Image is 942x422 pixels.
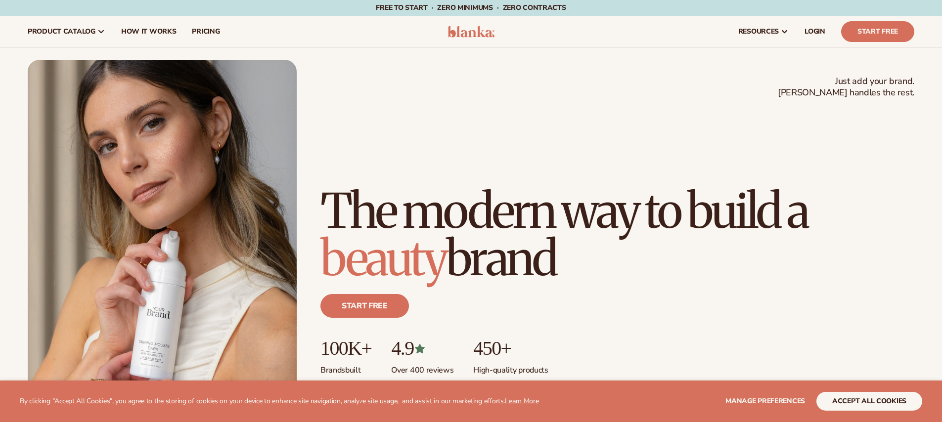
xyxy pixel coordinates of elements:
p: High-quality products [473,359,548,376]
a: product catalog [20,16,113,47]
span: Just add your brand. [PERSON_NAME] handles the rest. [778,76,914,99]
button: accept all cookies [816,392,922,411]
button: Manage preferences [725,392,805,411]
p: Brands built [320,359,371,376]
a: Start free [320,294,409,318]
a: LOGIN [797,16,833,47]
a: resources [730,16,797,47]
a: Learn More [505,396,538,406]
h1: The modern way to build a brand [320,187,914,282]
a: How It Works [113,16,184,47]
span: pricing [192,28,220,36]
p: By clicking "Accept All Cookies", you agree to the storing of cookies on your device to enhance s... [20,397,539,406]
p: Over 400 reviews [391,359,453,376]
img: Female holding tanning mousse. [28,60,297,399]
span: beauty [320,229,446,288]
span: product catalog [28,28,95,36]
p: 100K+ [320,338,371,359]
span: How It Works [121,28,177,36]
a: Start Free [841,21,914,42]
a: pricing [184,16,227,47]
span: Manage preferences [725,396,805,406]
span: resources [738,28,779,36]
span: Free to start · ZERO minimums · ZERO contracts [376,3,566,12]
p: 450+ [473,338,548,359]
img: logo [448,26,494,38]
p: 4.9 [391,338,453,359]
span: LOGIN [805,28,825,36]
